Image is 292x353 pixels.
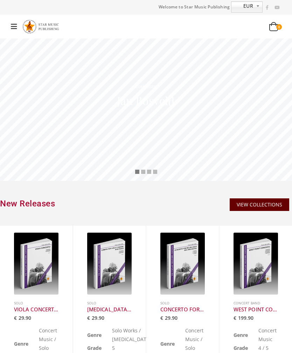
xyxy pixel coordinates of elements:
b: Genre [160,340,175,347]
div: s [149,89,154,112]
span: Welcome to Star Music Publishing [159,2,230,12]
a: Concert Band [234,301,260,305]
td: Concert Music [258,326,281,344]
a: [MEDICAL_DATA] FOR [PERSON_NAME] AND PIANO [87,306,132,313]
div: v [154,89,159,112]
span: € [14,315,17,321]
a: Solo [87,301,96,305]
span: VIEW COLLECTIONS [237,201,282,208]
a: Solo [160,301,169,305]
div: o [142,89,149,112]
b: Grade [234,345,248,351]
div: B [135,89,142,112]
span: € [87,315,90,321]
div: M [141,81,144,93]
b: Genre [14,340,28,347]
a: Solo [14,301,23,305]
a: Learn More [129,116,162,127]
div: O [147,81,150,93]
bdi: 29.90 [160,315,178,321]
div: J [117,89,120,112]
a: WEST POINT CONCERTO [234,306,278,313]
span: € [234,315,236,321]
div: R [154,81,157,93]
span: € [160,315,163,321]
a: VIEW COLLECTIONS [230,198,289,211]
div: E [152,81,154,93]
span: EUR [231,2,253,10]
div: a [120,89,126,112]
bdi: 29.90 [14,315,31,321]
div: n [126,89,133,112]
span: 0 [276,24,282,30]
td: 4 / 5 [258,344,281,352]
div: P [144,81,147,93]
a: CONCERTO FOR DOUBLE BASS AND ORCHESTRA (RECITAL) [160,306,205,313]
div: O [138,81,141,93]
td: 5 [112,344,151,352]
div: S [150,81,152,93]
b: Genre [234,332,248,338]
bdi: 199.90 [234,315,254,321]
b: Grade [87,345,102,351]
td: Solo Works / [MEDICAL_DATA] [112,326,151,344]
div: l [165,89,168,112]
bdi: 29.90 [87,315,104,321]
div: C [135,81,138,93]
div: e [159,89,165,112]
a: VIOLA CONCERTO (RECITAL) [14,306,58,313]
a: Facebook [263,3,272,12]
img: Star Music Publishing [22,18,62,35]
b: Genre [87,332,102,338]
div: d [168,89,175,113]
a: Youtube [272,3,281,12]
